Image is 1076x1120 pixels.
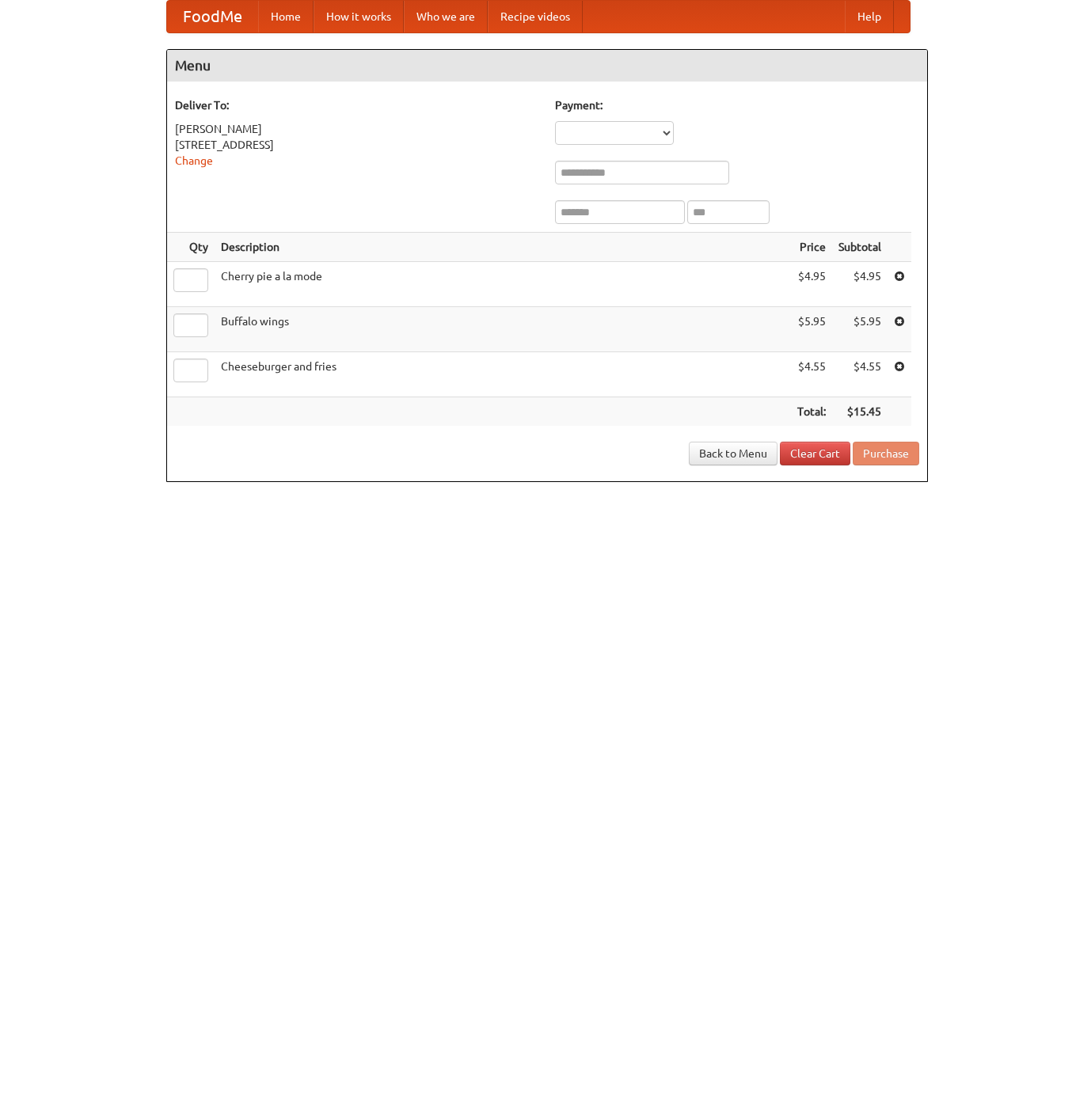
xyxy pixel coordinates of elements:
td: Cherry pie a la mode [215,262,791,307]
div: [PERSON_NAME] [175,121,539,137]
a: FoodMe [167,1,258,32]
th: $15.45 [832,397,888,427]
td: Cheeseburger and fries [215,352,791,397]
td: $4.95 [832,262,888,307]
th: Qty [167,233,215,262]
th: Subtotal [832,233,888,262]
td: $4.55 [832,352,888,397]
td: $5.95 [791,307,832,352]
a: Back to Menu [689,442,778,465]
h4: Menu [167,50,927,82]
a: How it works [314,1,404,32]
th: Price [791,233,832,262]
td: $4.95 [791,262,832,307]
a: Home [258,1,314,32]
td: $5.95 [832,307,888,352]
a: Recipe videos [488,1,583,32]
a: Change [175,154,213,167]
h5: Payment: [555,97,919,113]
td: $4.55 [791,352,832,397]
a: Who we are [404,1,488,32]
a: Help [845,1,894,32]
th: Description [215,233,791,262]
h5: Deliver To: [175,97,539,113]
td: Buffalo wings [215,307,791,352]
th: Total: [791,397,832,427]
button: Purchase [853,442,919,465]
div: [STREET_ADDRESS] [175,137,539,153]
a: Clear Cart [780,442,850,465]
